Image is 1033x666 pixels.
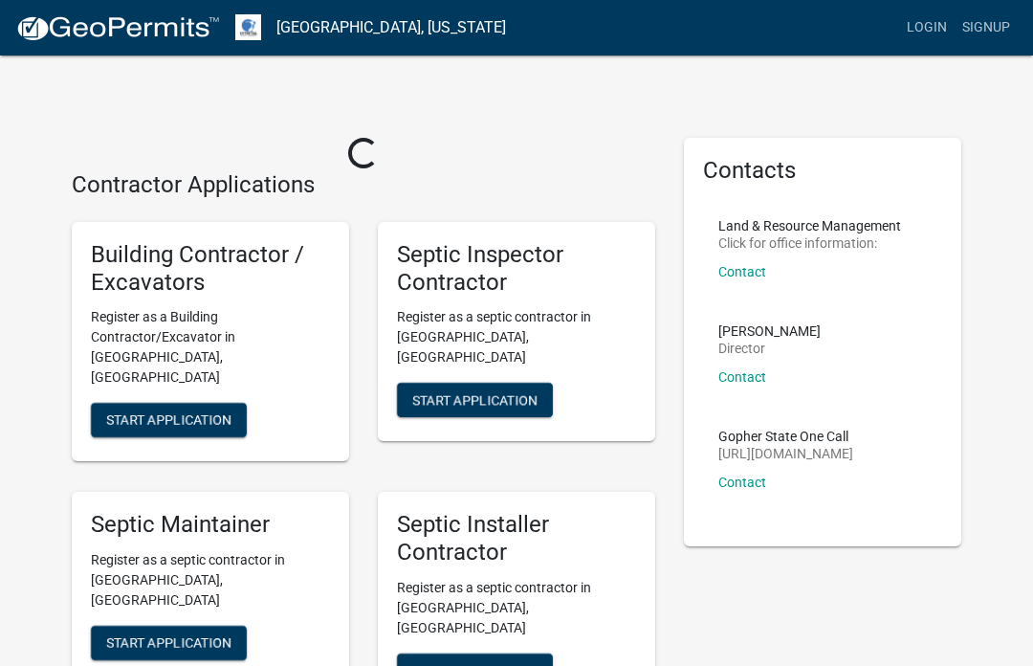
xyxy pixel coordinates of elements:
[91,626,247,660] button: Start Application
[397,383,553,417] button: Start Application
[397,241,636,297] h5: Septic Inspector Contractor
[91,511,330,539] h5: Septic Maintainer
[899,10,955,46] a: Login
[718,475,766,490] a: Contact
[718,264,766,279] a: Contact
[718,447,853,460] p: [URL][DOMAIN_NAME]
[703,157,942,185] h5: Contacts
[718,430,853,443] p: Gopher State One Call
[106,635,231,651] span: Start Application
[91,307,330,388] p: Register as a Building Contractor/Excavator in [GEOGRAPHIC_DATA], [GEOGRAPHIC_DATA]
[106,412,231,428] span: Start Application
[72,171,655,199] h4: Contractor Applications
[235,14,261,40] img: Otter Tail County, Minnesota
[397,511,636,566] h5: Septic Installer Contractor
[718,236,901,250] p: Click for office information:
[718,324,821,338] p: [PERSON_NAME]
[91,241,330,297] h5: Building Contractor / Excavators
[397,578,636,638] p: Register as a septic contractor in [GEOGRAPHIC_DATA], [GEOGRAPHIC_DATA]
[397,307,636,367] p: Register as a septic contractor in [GEOGRAPHIC_DATA], [GEOGRAPHIC_DATA]
[91,403,247,437] button: Start Application
[718,219,901,233] p: Land & Resource Management
[276,11,506,44] a: [GEOGRAPHIC_DATA], [US_STATE]
[955,10,1018,46] a: Signup
[718,342,821,355] p: Director
[718,369,766,385] a: Contact
[412,392,538,408] span: Start Application
[91,550,330,610] p: Register as a septic contractor in [GEOGRAPHIC_DATA], [GEOGRAPHIC_DATA]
